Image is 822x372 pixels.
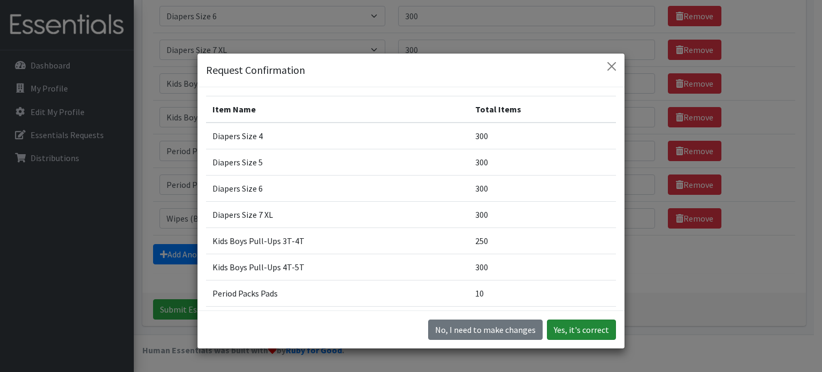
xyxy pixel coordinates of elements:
[206,62,305,78] h5: Request Confirmation
[469,202,616,228] td: 300
[206,123,469,149] td: Diapers Size 4
[206,149,469,176] td: Diapers Size 5
[603,58,620,75] button: Close
[469,123,616,149] td: 300
[206,307,469,333] td: Period Packs Tampons
[469,96,616,123] th: Total Items
[428,320,543,340] button: No I need to make changes
[469,307,616,333] td: 10
[547,320,616,340] button: Yes, it's correct
[206,228,469,254] td: Kids Boys Pull-Ups 3T-4T
[206,254,469,280] td: Kids Boys Pull-Ups 4T-5T
[469,254,616,280] td: 300
[469,149,616,176] td: 300
[206,176,469,202] td: Diapers Size 6
[206,202,469,228] td: Diapers Size 7 XL
[206,280,469,307] td: Period Packs Pads
[469,280,616,307] td: 10
[206,96,469,123] th: Item Name
[469,228,616,254] td: 250
[469,176,616,202] td: 300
